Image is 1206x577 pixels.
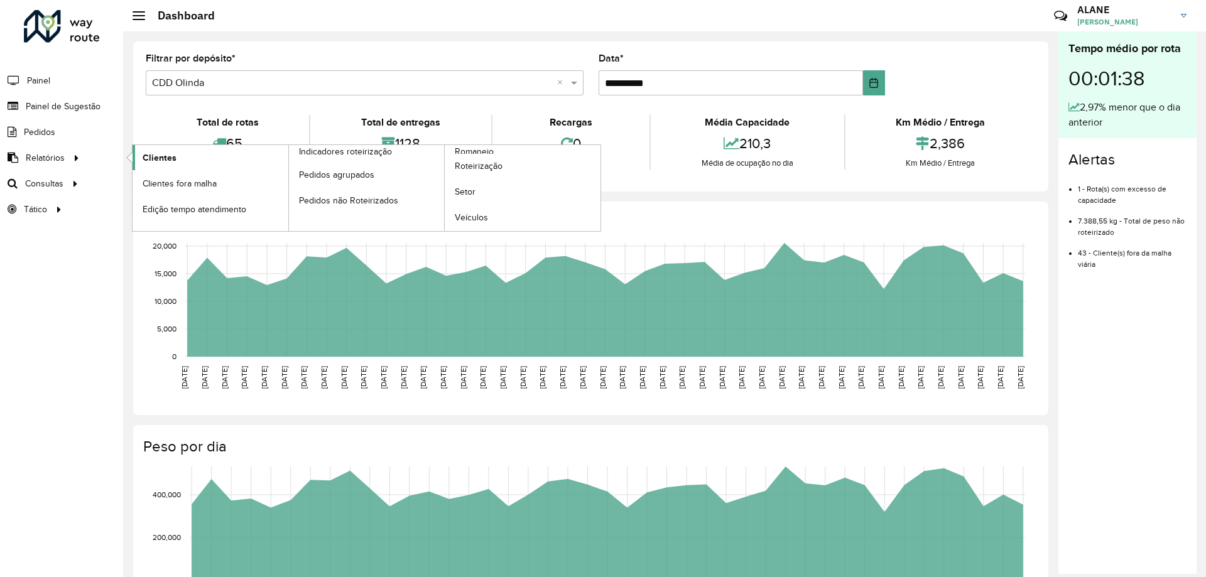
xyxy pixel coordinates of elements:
span: Romaneio [455,145,494,158]
a: Clientes [133,145,288,170]
div: Tempo médio por rota [1068,40,1187,57]
text: [DATE] [459,366,467,389]
text: [DATE] [399,366,408,389]
text: [DATE] [579,366,587,389]
text: [DATE] [737,366,746,389]
div: Média Capacidade [654,115,840,130]
text: [DATE] [758,366,766,389]
span: Pedidos [24,126,55,139]
text: [DATE] [240,366,248,389]
text: [DATE] [280,366,288,389]
text: [DATE] [897,366,905,389]
div: Total de entregas [313,115,487,130]
text: [DATE] [340,366,348,389]
text: [DATE] [519,366,527,389]
h4: Peso por dia [143,438,1036,456]
a: Indicadores roteirização [133,145,445,231]
span: Relatórios [26,151,65,164]
text: [DATE] [260,366,268,389]
a: Pedidos não Roteirizados [289,188,445,213]
a: Roteirização [445,154,600,179]
div: Média de ocupação no dia [654,157,840,170]
span: Pedidos não Roteirizados [299,194,398,207]
text: [DATE] [419,366,427,389]
text: [DATE] [359,366,367,389]
text: [DATE] [678,366,686,389]
text: [DATE] [558,366,567,389]
div: 65 [149,130,306,157]
text: [DATE] [857,366,865,389]
div: 210,3 [654,130,840,157]
text: [DATE] [916,366,925,389]
text: [DATE] [618,366,626,389]
text: [DATE] [538,366,546,389]
text: 20,000 [153,242,177,250]
span: Roteirização [455,159,503,173]
text: [DATE] [957,366,965,389]
a: Setor [445,180,600,205]
div: 00:01:38 [1068,57,1187,100]
text: [DATE] [658,366,666,389]
text: 0 [172,352,177,360]
span: Pedidos agrupados [299,168,374,181]
text: [DATE] [837,366,845,389]
h2: Dashboard [145,9,215,23]
text: 400,000 [153,490,181,499]
div: Km Médio / Entrega [849,115,1033,130]
text: [DATE] [797,366,805,389]
a: Clientes fora malha [133,171,288,196]
a: Contato Rápido [1047,3,1074,30]
span: Clientes fora malha [143,177,217,190]
text: [DATE] [976,366,984,389]
text: [DATE] [877,366,885,389]
text: [DATE] [599,366,607,389]
span: Clear all [557,75,568,90]
text: [DATE] [220,366,229,389]
text: [DATE] [320,366,328,389]
text: [DATE] [1016,366,1024,389]
text: 15,000 [155,269,177,278]
span: [PERSON_NAME] [1077,16,1171,28]
li: 7.388,55 kg - Total de peso não roteirizado [1078,206,1187,238]
div: Total de rotas [149,115,306,130]
li: 43 - Cliente(s) fora da malha viária [1078,238,1187,270]
text: [DATE] [996,366,1004,389]
div: Recargas [496,115,646,130]
span: Edição tempo atendimento [143,203,246,216]
text: [DATE] [937,366,945,389]
text: 5,000 [157,325,177,333]
label: Filtrar por depósito [146,51,236,66]
h4: Alertas [1068,151,1187,169]
span: Clientes [143,151,177,164]
text: [DATE] [200,366,209,389]
span: Veículos [455,211,488,224]
text: [DATE] [180,366,188,389]
text: [DATE] [479,366,487,389]
li: 1 - Rota(s) com excesso de capacidade [1078,174,1187,206]
h3: ALANE [1077,4,1171,16]
div: 2,386 [849,130,1033,157]
a: Veículos [445,205,600,230]
span: Tático [24,203,47,216]
text: 200,000 [153,533,181,541]
text: [DATE] [638,366,646,389]
label: Data [599,51,624,66]
div: Km Médio / Entrega [849,157,1033,170]
a: Edição tempo atendimento [133,197,288,222]
span: Painel [27,74,50,87]
text: [DATE] [698,366,706,389]
text: [DATE] [718,366,726,389]
text: [DATE] [499,366,507,389]
text: [DATE] [778,366,786,389]
text: [DATE] [439,366,447,389]
text: [DATE] [300,366,308,389]
text: [DATE] [817,366,825,389]
div: 2,97% menor que o dia anterior [1068,100,1187,130]
div: 1128 [313,130,487,157]
a: Romaneio [289,145,601,231]
div: 0 [496,130,646,157]
span: Indicadores roteirização [299,145,392,158]
text: [DATE] [379,366,388,389]
span: Consultas [25,177,63,190]
span: Setor [455,185,475,198]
